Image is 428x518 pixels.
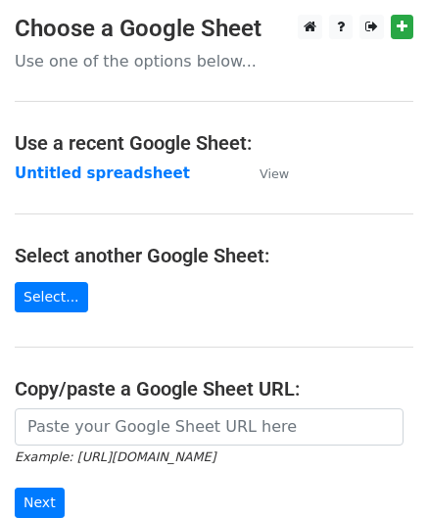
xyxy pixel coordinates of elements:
h4: Copy/paste a Google Sheet URL: [15,377,413,400]
h4: Use a recent Google Sheet: [15,131,413,155]
a: Select... [15,282,88,312]
h4: Select another Google Sheet: [15,244,413,267]
p: Use one of the options below... [15,51,413,71]
input: Next [15,488,65,518]
a: Untitled spreadsheet [15,165,190,182]
h3: Choose a Google Sheet [15,15,413,43]
small: View [260,166,289,181]
input: Paste your Google Sheet URL here [15,408,404,446]
small: Example: [URL][DOMAIN_NAME] [15,449,215,464]
a: View [240,165,289,182]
